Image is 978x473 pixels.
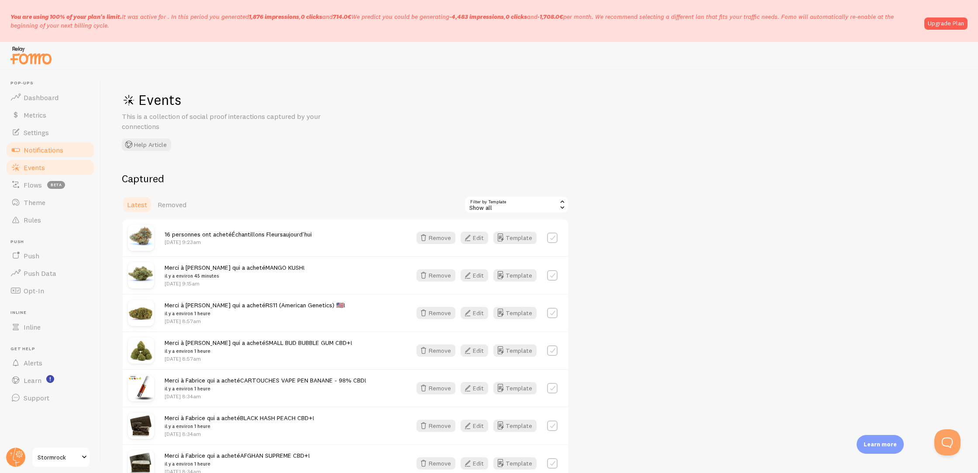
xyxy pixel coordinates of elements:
small: il y a environ 45 minutes [165,272,305,280]
b: -4,483 impressions [449,13,504,21]
span: Alerts [24,358,42,367]
a: Inline [5,318,95,336]
button: Edit [461,420,488,432]
p: [DATE] 9:15am [165,280,305,287]
b: 0 clicks [506,13,527,21]
a: Template [493,382,537,394]
a: Settings [5,124,95,141]
span: Merci à [PERSON_NAME] qui a acheté ! [165,264,305,280]
button: Remove [417,457,455,470]
a: Push [5,247,95,264]
p: [DATE] 8:34am [165,430,314,438]
button: Remove [417,232,455,244]
button: Help Article [122,139,171,151]
b: 714.0€ [333,13,351,21]
a: Stormrock [31,447,90,468]
small: il y a environ 1 heure [165,385,366,393]
span: Push [24,251,39,260]
img: 13.webp [128,262,154,289]
span: Events [24,163,45,172]
a: Upgrade Plan [924,17,968,30]
span: Merci à [PERSON_NAME] qui a acheté ! [165,301,345,317]
a: Support [5,389,95,407]
button: Remove [417,420,455,432]
a: Edit [461,344,493,357]
p: [DATE] 8:57am [165,355,352,362]
a: Removed [152,196,192,213]
p: [DATE] 8:57am [165,317,345,325]
h2: Captured [122,172,569,185]
svg: <p>Watch New Feature Tutorials!</p> [46,375,54,383]
span: Get Help [10,346,95,352]
span: , and [249,13,351,21]
a: Rules [5,211,95,229]
span: Pop-ups [10,80,95,86]
div: Show all [464,196,569,213]
button: Edit [461,382,488,394]
button: Template [493,344,537,357]
span: Removed [158,200,186,209]
img: 21_1_16495137-1b06-463c-80b9-166332026331.webp [128,225,154,251]
span: Rules [24,216,41,224]
img: B75-v2_small.png [128,300,154,326]
button: Template [493,457,537,470]
span: Notifications [24,146,63,154]
span: Support [24,393,49,402]
b: -1,708.0€ [537,13,563,21]
a: Edit [461,307,493,319]
span: You are using 100% of your plan's limit. [10,13,122,21]
button: Remove [417,344,455,357]
span: Inline [24,323,41,331]
button: Edit [461,457,488,470]
button: Remove [417,307,455,319]
a: Edit [461,232,493,244]
span: Settings [24,128,49,137]
b: 0 clicks [301,13,322,21]
span: Merci à Fabrice qui a acheté ! [165,376,366,393]
a: BLACK HASH PEACH CBD+ [240,414,313,422]
button: Template [493,232,537,244]
a: Template [493,307,537,319]
span: Opt-In [24,286,44,295]
a: Latest [122,196,152,213]
span: Stormrock [38,452,79,463]
span: Merci à [PERSON_NAME] qui a acheté ! [165,339,352,355]
span: beta [47,181,65,189]
a: Learn [5,372,95,389]
a: MANGO KUSH [265,264,303,271]
span: Latest [127,200,147,209]
small: il y a environ 1 heure [165,310,345,317]
span: Metrics [24,111,46,119]
a: Theme [5,194,95,211]
b: 1,876 impressions [249,13,299,21]
button: Edit [461,344,488,357]
span: Flows [24,181,42,189]
button: Template [493,420,537,432]
a: Edit [461,269,493,282]
a: Edit [461,457,493,470]
a: AFGHAN SUPREME CBD+ [240,452,308,459]
a: Dashboard [5,89,95,106]
p: [DATE] 9:23am [165,238,312,246]
a: Metrics [5,106,95,124]
button: Remove [417,269,455,282]
a: RS11 (American Genetics) 🇺🇸 [265,301,344,309]
img: SmallbudStormrock_9b6b97ac-a03a-418c-a452-d9d7d481a87b_small.png [128,337,154,364]
a: Edit [461,420,493,432]
span: Push Data [24,269,56,278]
a: Alerts [5,354,95,372]
small: il y a environ 1 heure [165,422,314,430]
button: Template [493,269,537,282]
small: il y a environ 1 heure [165,347,352,355]
a: Edit [461,382,493,394]
span: Merci à Fabrice qui a acheté ! [165,452,310,468]
p: [DATE] 8:34am [165,393,366,400]
span: Merci à Fabrice qui a acheté ! [165,414,314,430]
a: SMALL BUD BUBBLE GUM CBD+ [265,339,351,347]
a: Opt-In [5,282,95,299]
a: CARTOUCHES VAPE PEN BANANE - 98% CBD [240,376,365,384]
h1: Events [122,91,384,109]
span: 16 personnes ont acheté aujourd'hui [165,230,312,238]
button: Remove [417,382,455,394]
